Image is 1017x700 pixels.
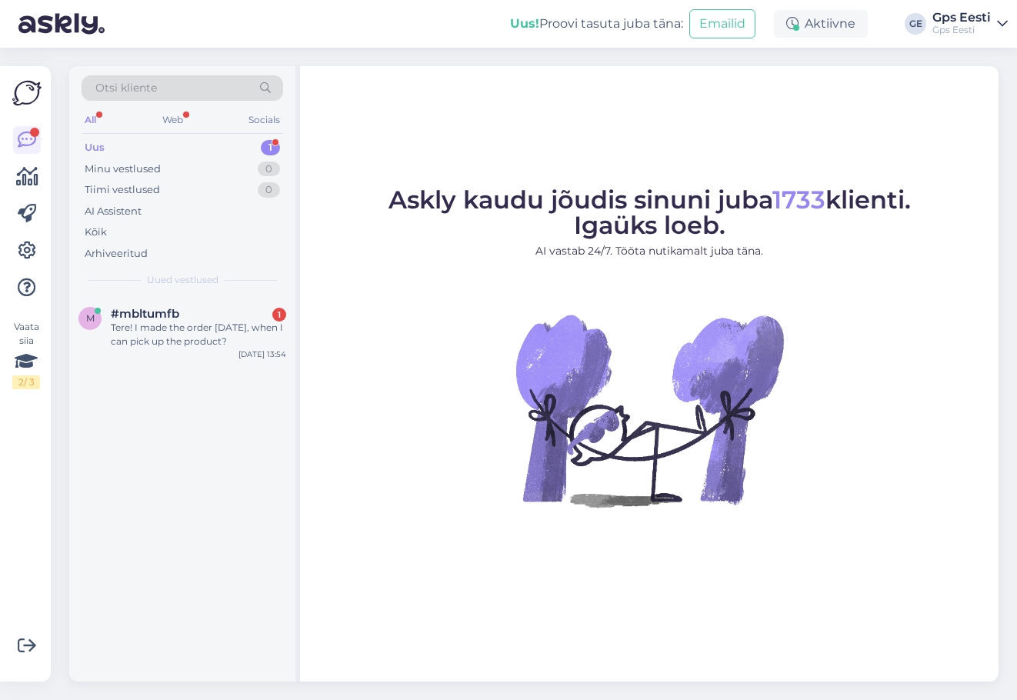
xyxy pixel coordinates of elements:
span: Askly kaudu jõudis sinuni juba klienti. Igaüks loeb. [388,185,911,240]
div: Aktiivne [774,10,868,38]
div: 0 [258,162,280,177]
div: Vaata siia [12,320,40,389]
div: Uus [85,140,105,155]
div: Minu vestlused [85,162,161,177]
div: 1 [261,140,280,155]
div: Arhiveeritud [85,246,148,262]
div: Gps Eesti [932,12,991,24]
span: #mbltumfb [111,307,179,321]
div: 1 [272,308,286,322]
div: Gps Eesti [932,24,991,36]
a: Gps EestiGps Eesti [932,12,1008,36]
img: Askly Logo [12,78,42,108]
span: Otsi kliente [95,80,157,96]
div: All [82,110,99,130]
p: AI vastab 24/7. Tööta nutikamalt juba täna. [388,243,911,259]
div: [DATE] 13:54 [238,348,286,360]
div: AI Assistent [85,204,142,219]
span: Uued vestlused [147,273,218,287]
div: 0 [258,182,280,198]
div: GE [905,13,926,35]
div: Tere! I made the order [DATE], when I can pick up the product? [111,321,286,348]
img: No Chat active [511,272,788,548]
div: Tiimi vestlused [85,182,160,198]
div: Web [159,110,186,130]
b: Uus! [510,16,539,31]
button: Emailid [689,9,755,38]
div: Socials [245,110,283,130]
span: m [86,312,95,324]
div: 2 / 3 [12,375,40,389]
div: Proovi tasuta juba täna: [510,15,683,33]
span: 1733 [772,185,825,215]
div: Kõik [85,225,107,240]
